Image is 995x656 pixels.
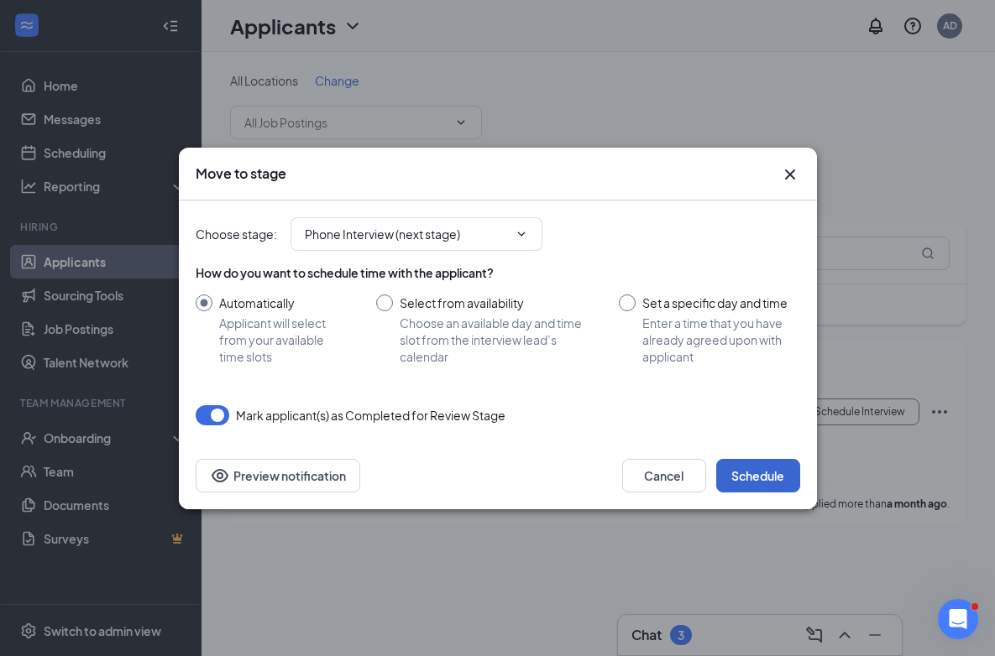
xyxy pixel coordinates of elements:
[622,459,706,492] button: Cancel
[196,164,286,183] h3: Move to stage
[938,599,978,639] iframe: Intercom live chat
[210,466,230,486] svg: Eye
[515,227,528,241] svg: ChevronDown
[716,459,800,492] button: Schedule
[780,164,800,185] svg: Cross
[236,405,505,425] span: Mark applicant(s) as Completed for Review Stage
[196,225,277,243] span: Choose stage :
[196,264,800,281] div: How do you want to schedule time with the applicant?
[780,164,800,185] button: Close
[196,459,360,492] button: Preview notificationEye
